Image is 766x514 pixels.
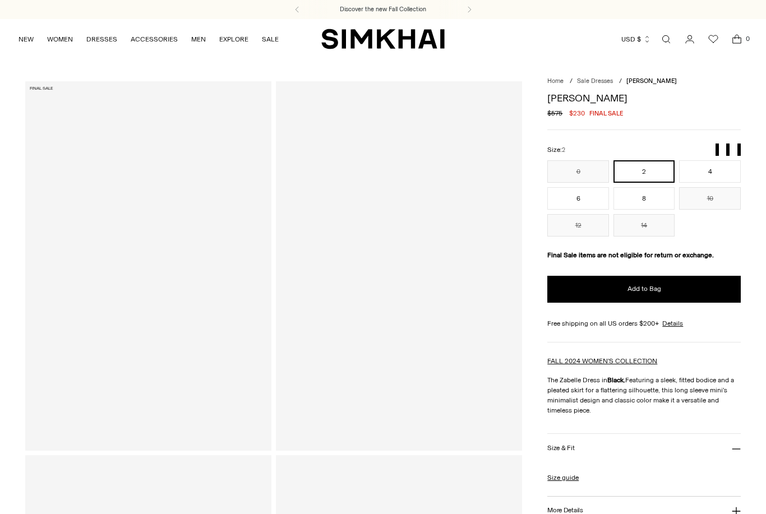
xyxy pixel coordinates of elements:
h1: [PERSON_NAME] [547,93,741,103]
button: 0 [547,160,609,183]
a: Zabelle Dress [25,81,271,451]
a: Open cart modal [726,28,748,50]
span: 2 [562,146,565,154]
button: 2 [613,160,675,183]
button: Add to Bag [547,276,741,303]
a: DRESSES [86,27,117,52]
h3: Size & Fit [547,444,574,452]
a: Size guide [547,473,579,483]
a: Discover the new Fall Collection [340,5,426,14]
div: Free shipping on all US orders $200+ [547,318,741,328]
button: 10 [679,187,741,210]
a: Go to the account page [679,28,701,50]
a: SALE [262,27,279,52]
button: 12 [547,214,609,237]
a: NEW [19,27,34,52]
s: $575 [547,108,562,118]
a: Wishlist [702,28,725,50]
a: MEN [191,27,206,52]
label: Size: [547,145,565,155]
span: 0 [742,34,753,44]
a: FALL 2024 WOMEN'S COLLECTION [547,357,657,365]
div: / [619,77,622,86]
a: WOMEN [47,27,73,52]
p: The Zabelle Dress in Featuring a sleek, fitted bodice and a pleated skirt for a flattering silhou... [547,375,741,415]
h3: More Details [547,507,583,514]
button: 8 [613,187,675,210]
a: Details [662,318,683,328]
a: Open search modal [655,28,677,50]
a: SIMKHAI [321,28,445,50]
button: 14 [613,214,675,237]
a: ACCESSORIES [131,27,178,52]
a: Home [547,77,564,85]
button: USD $ [621,27,651,52]
strong: Final Sale items are not eligible for return or exchange. [547,251,714,259]
span: Add to Bag [627,284,661,294]
a: EXPLORE [219,27,248,52]
strong: Black. [607,376,625,384]
span: [PERSON_NAME] [626,77,677,85]
a: Zabelle Dress [276,81,522,451]
div: / [570,77,573,86]
button: 6 [547,187,609,210]
span: $230 [569,108,585,118]
button: Size & Fit [547,434,741,462]
a: Sale Dresses [577,77,613,85]
nav: breadcrumbs [547,77,741,86]
button: 4 [679,160,741,183]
